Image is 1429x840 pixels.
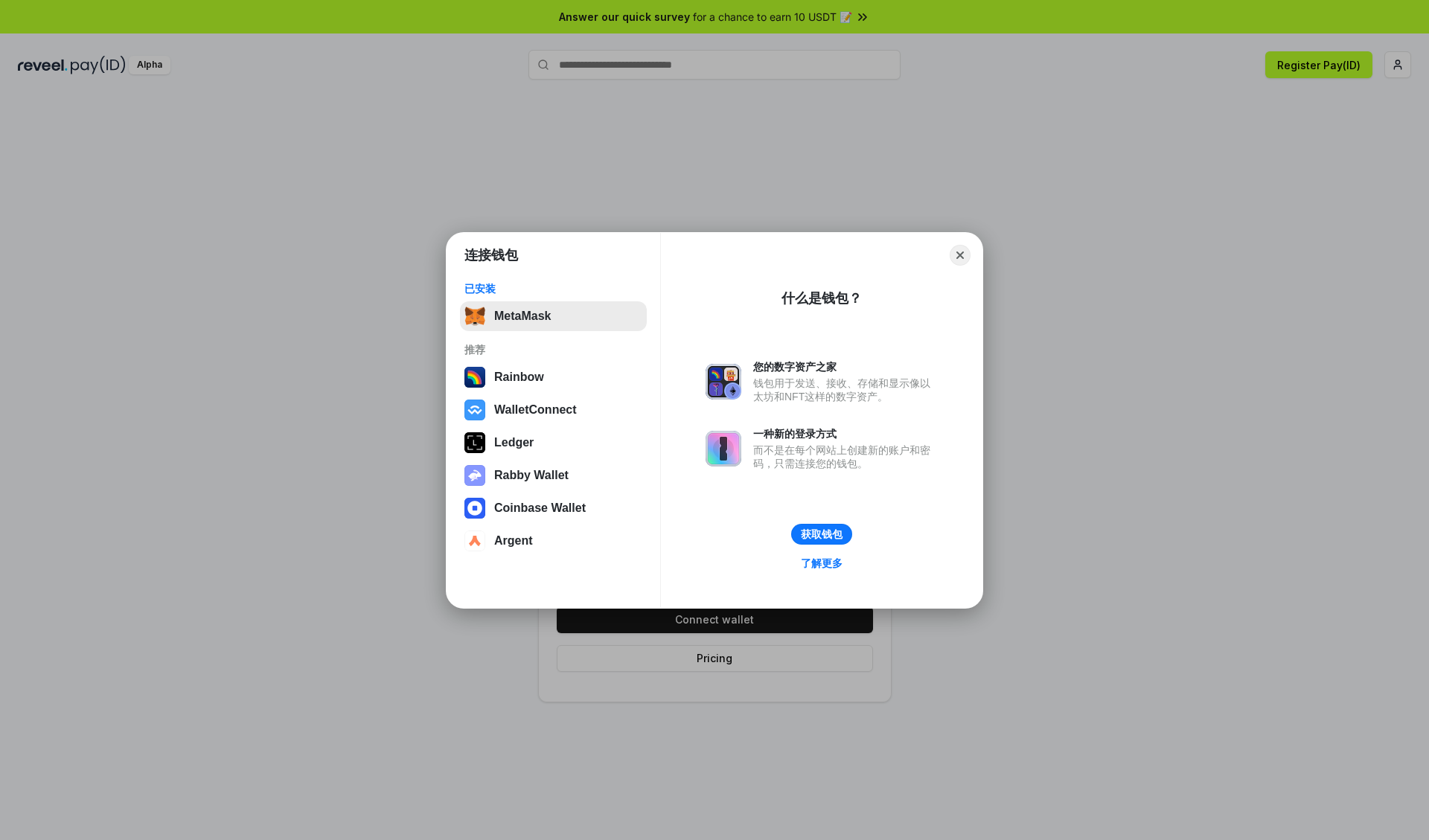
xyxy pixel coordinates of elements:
[801,557,843,570] div: 了解更多
[460,461,647,490] button: Rabby Wallet
[464,530,485,551] img: svg+xml,%3Csvg%20width%3D%2228%22%20height%3D%2228%22%20viewBox%3D%220%200%2028%2028%22%20fill%3D...
[464,306,485,327] img: svg+xml,%3Csvg%20fill%3D%22none%22%20height%3D%2233%22%20viewBox%3D%220%200%2035%2033%22%20width%...
[781,289,862,307] div: 什么是钱包？
[460,301,647,331] button: MetaMask
[494,534,533,548] div: Argent
[494,469,569,482] div: Rabby Wallet
[494,310,551,323] div: MetaMask
[494,501,586,515] div: Coinbase Wallet
[494,436,534,449] div: Ledger
[791,524,852,545] button: 获取钱包
[706,431,741,467] img: svg+xml,%3Csvg%20xmlns%3D%22http%3A%2F%2Fwww.w3.org%2F2000%2Fsvg%22%20fill%3D%22none%22%20viewBox...
[464,343,642,356] div: 推荐
[460,493,647,523] button: Coinbase Wallet
[464,246,518,264] h1: 连接钱包
[753,376,938,403] div: 钱包用于发送、接收、存储和显示像以太坊和NFT这样的数字资产。
[464,498,485,519] img: svg+xml,%3Csvg%20width%3D%2228%22%20height%3D%2228%22%20viewBox%3D%220%200%2028%2028%22%20fill%3D...
[460,395,647,425] button: WalletConnect
[753,443,938,470] div: 而不是在每个网站上创建新的账户和密码，只需连接您的钱包。
[460,526,647,556] button: Argent
[753,360,938,373] div: 您的数字资产之家
[464,367,485,388] img: svg+xml,%3Csvg%20width%3D%22120%22%20height%3D%22120%22%20viewBox%3D%220%200%20120%20120%22%20fil...
[792,554,851,573] a: 了解更多
[460,428,647,458] button: Ledger
[460,362,647,392] button: Rainbow
[801,528,843,541] div: 获取钱包
[464,465,485,486] img: svg+xml,%3Csvg%20xmlns%3D%22http%3A%2F%2Fwww.w3.org%2F2000%2Fsvg%22%20fill%3D%22none%22%20viewBox...
[950,245,971,266] button: Close
[464,432,485,453] img: svg+xml,%3Csvg%20xmlns%3D%22http%3A%2F%2Fwww.w3.org%2F2000%2Fsvg%22%20width%3D%2228%22%20height%3...
[494,371,544,384] div: Rainbow
[464,400,485,420] img: svg+xml,%3Csvg%20width%3D%2228%22%20height%3D%2228%22%20viewBox%3D%220%200%2028%2028%22%20fill%3D...
[464,282,642,295] div: 已安装
[706,364,741,400] img: svg+xml,%3Csvg%20xmlns%3D%22http%3A%2F%2Fwww.w3.org%2F2000%2Fsvg%22%20fill%3D%22none%22%20viewBox...
[753,427,938,440] div: 一种新的登录方式
[494,403,577,417] div: WalletConnect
